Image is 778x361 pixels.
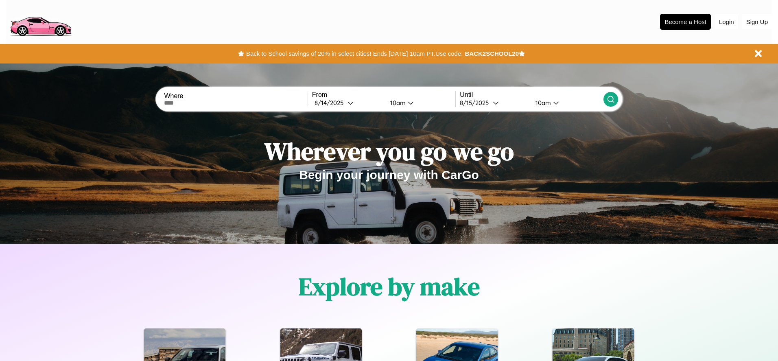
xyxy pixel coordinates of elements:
button: Back to School savings of 20% in select cities! Ends [DATE] 10am PT.Use code: [244,48,465,59]
button: 8/14/2025 [312,98,384,107]
label: From [312,91,455,98]
button: 10am [529,98,603,107]
button: Sign Up [742,14,772,29]
button: Login [715,14,738,29]
button: Become a Host [660,14,711,30]
div: 8 / 15 / 2025 [460,99,493,107]
b: BACK2SCHOOL20 [465,50,519,57]
h1: Explore by make [299,270,480,303]
label: Until [460,91,603,98]
div: 10am [386,99,408,107]
div: 10am [531,99,553,107]
img: logo [6,4,75,38]
label: Where [164,92,307,100]
div: 8 / 14 / 2025 [315,99,347,107]
button: 10am [384,98,455,107]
